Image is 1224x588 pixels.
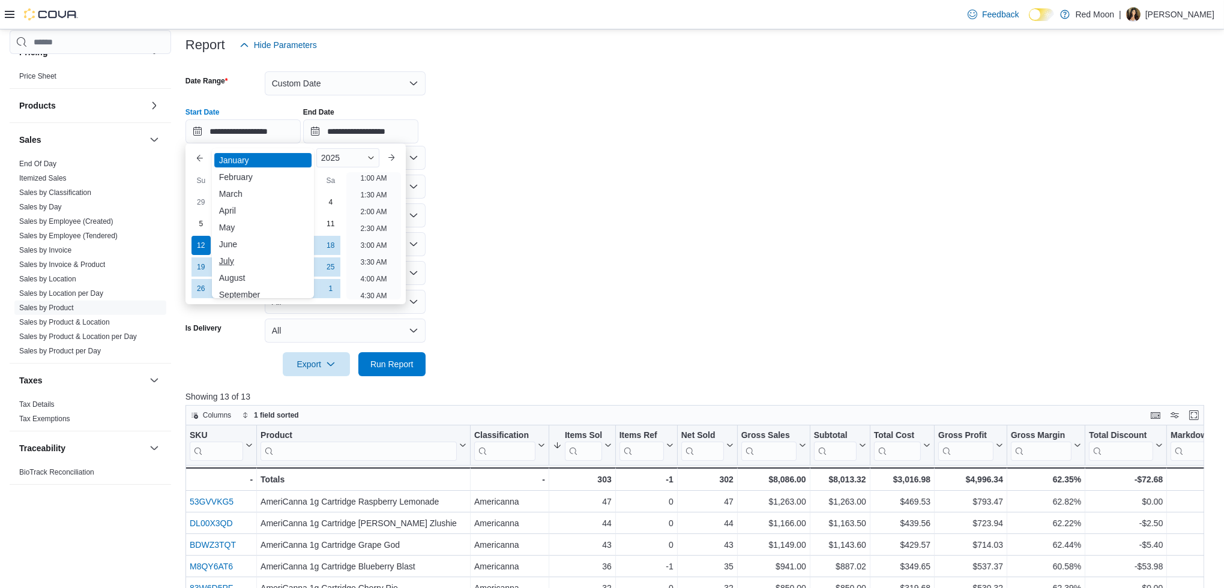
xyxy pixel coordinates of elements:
div: $793.47 [938,494,1003,509]
li: 3:30 AM [355,255,391,269]
button: Enter fullscreen [1187,408,1201,422]
button: Gross Profit [938,430,1003,461]
a: M8QY6AT6 [190,562,233,571]
div: June [214,237,312,251]
div: $723.94 [938,516,1003,530]
button: Items Sold [553,430,612,461]
h3: Sales [19,134,41,146]
button: Products [147,98,161,113]
img: Cova [24,8,78,20]
div: 0 [620,494,674,509]
div: day-18 [321,236,340,255]
div: January [214,153,312,167]
p: | [1119,7,1121,22]
div: $429.57 [874,538,930,552]
div: day-4 [321,193,340,212]
div: 0 [620,516,674,530]
span: 1 field sorted [254,410,299,420]
span: Sales by Location per Day [19,289,103,298]
span: Sales by Day [19,202,62,212]
li: 1:30 AM [355,188,391,202]
button: Export [283,352,350,376]
div: $714.03 [938,538,1003,552]
div: $349.65 [874,559,930,574]
div: Classification [474,430,535,461]
button: Subtotal [813,430,866,461]
div: $3,016.98 [873,472,930,487]
div: Ester Papazyan [1126,7,1141,22]
div: - [474,472,545,487]
div: Sa [321,171,340,190]
div: $439.56 [874,516,930,530]
div: Total Cost [873,430,920,442]
div: -$2.50 [1089,516,1163,530]
div: SKU [190,430,243,442]
div: -1 [620,559,674,574]
button: 1 field sorted [237,408,304,422]
div: 303 [553,472,612,487]
div: - [189,472,253,487]
button: Open list of options [409,211,418,220]
div: $1,163.50 [814,516,866,530]
h3: Taxes [19,374,43,386]
input: Press the down key to enter a popover containing a calendar. Press the escape key to close the po... [185,119,301,143]
a: Sales by Day [19,203,62,211]
div: Gross Sales [741,430,797,461]
span: Sales by Invoice [19,245,71,255]
div: 43 [553,538,612,552]
button: Products [19,100,145,112]
span: Price Sheet [19,71,56,81]
div: $4,996.34 [938,472,1003,487]
div: 44 [681,516,734,530]
span: Tax Details [19,400,55,409]
p: Red Moon [1076,7,1115,22]
span: Hide Parameters [254,39,317,51]
a: 53GVVKG5 [190,497,234,506]
div: February [214,170,312,184]
div: $469.53 [874,494,930,509]
button: Open list of options [409,182,418,191]
span: Run Report [370,358,414,370]
div: Total Discount [1089,430,1153,442]
span: Feedback [982,8,1019,20]
button: Columns [186,408,236,422]
button: Custom Date [265,71,426,95]
span: Export [290,352,343,376]
div: Product [261,430,457,461]
button: Sales [19,134,145,146]
span: Itemized Sales [19,173,67,183]
span: Sales by Product per Day [19,346,101,356]
div: September [214,287,312,302]
div: Subtotal [813,430,856,442]
label: Is Delivery [185,323,222,333]
div: -$53.98 [1089,559,1163,574]
a: Sales by Employee (Created) [19,217,113,226]
div: Americanna [474,516,545,530]
li: 2:00 AM [355,205,391,219]
div: day-11 [321,214,340,233]
button: Run Report [358,352,426,376]
div: Traceability [10,465,171,484]
div: $1,263.00 [741,494,806,509]
div: Net Sold [681,430,724,442]
div: Classification [474,430,535,442]
button: All [265,319,426,343]
button: Traceability [147,441,161,455]
div: January, 2025 [190,191,342,299]
button: Hide Parameters [235,33,322,57]
li: 2:30 AM [355,221,391,236]
span: Tax Exemptions [19,414,70,424]
span: Columns [203,410,231,420]
input: Press the down key to open a popover containing a calendar. [303,119,418,143]
h3: Products [19,100,56,112]
button: Gross Sales [741,430,806,461]
div: day-1 [321,279,340,298]
h3: Traceability [19,442,65,454]
button: Net Sold [681,430,734,461]
div: -$72.68 [1089,472,1163,487]
button: Gross Margin [1011,430,1081,461]
button: Taxes [147,373,161,388]
div: $8,086.00 [741,472,806,487]
div: day-25 [321,257,340,277]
